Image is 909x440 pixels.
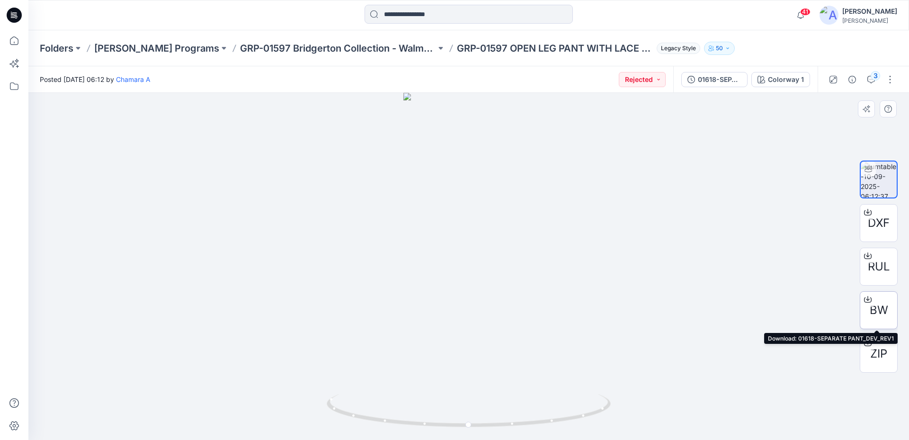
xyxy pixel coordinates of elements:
[871,71,880,81] div: 3
[868,215,890,232] span: DXF
[768,74,804,85] div: Colorway 1
[657,43,700,54] span: Legacy Style
[842,6,897,17] div: [PERSON_NAME]
[845,72,860,87] button: Details
[868,258,890,275] span: RUL
[457,42,653,55] p: GRP-01597 OPEN LEG PANT WITH LACE TRIM REV 2
[698,74,741,85] div: 01618-SEPARATE PANT_DEV_REV1
[751,72,810,87] button: Colorway 1
[870,302,888,319] span: BW
[716,43,723,54] p: 50
[864,72,879,87] button: 3
[653,42,700,55] button: Legacy Style
[240,42,436,55] a: GRP-01597 Bridgerton Collection - Walmart S2 Summer 2026
[681,72,748,87] button: 01618-SEPARATE PANT_DEV_REV1
[861,162,897,198] img: turntable-10-09-2025-06:12:37
[842,17,897,24] div: [PERSON_NAME]
[40,42,73,55] a: Folders
[40,74,150,84] span: Posted [DATE] 06:12 by
[800,8,811,16] span: 41
[116,75,150,83] a: Chamara A
[870,345,887,362] span: ZIP
[820,6,838,25] img: avatar
[704,42,735,55] button: 50
[94,42,219,55] a: [PERSON_NAME] Programs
